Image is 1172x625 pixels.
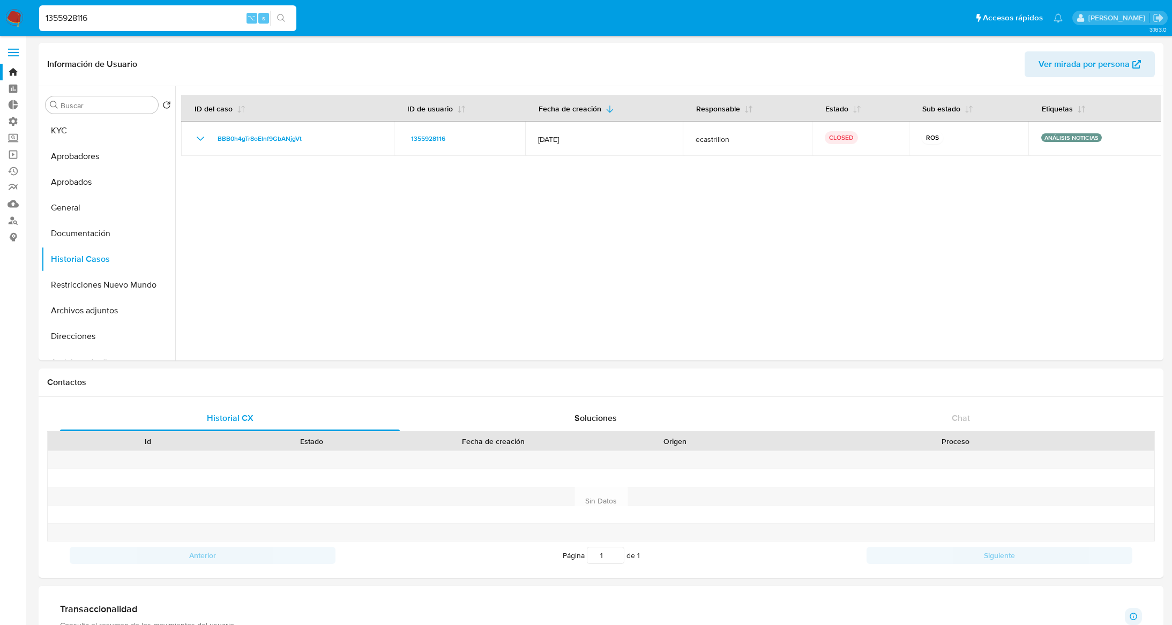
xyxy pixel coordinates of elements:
span: Accesos rápidos [983,12,1043,24]
button: search-icon [270,11,292,26]
button: Historial Casos [41,246,175,272]
h1: Contactos [47,377,1155,388]
button: Archivos adjuntos [41,298,175,323]
button: Aprobadores [41,144,175,169]
input: Buscar [61,101,154,110]
span: Soluciones [574,412,617,424]
button: Direcciones [41,323,175,349]
span: Página de [563,547,640,564]
div: Id [74,436,222,447]
button: Aprobados [41,169,175,195]
div: Fecha de creación [400,436,586,447]
a: Notificaciones [1054,13,1063,22]
button: Ver mirada por persona [1025,51,1155,77]
span: ⌥ [248,13,256,23]
button: Anticipos de dinero [41,349,175,375]
span: Historial CX [207,412,253,424]
span: s [262,13,265,23]
button: Restricciones Nuevo Mundo [41,272,175,298]
button: General [41,195,175,221]
input: Buscar usuario o caso... [39,11,296,25]
div: Origen [601,436,749,447]
button: Buscar [50,101,58,109]
div: Proceso [764,436,1147,447]
button: KYC [41,118,175,144]
button: Volver al orden por defecto [162,101,171,112]
button: Documentación [41,221,175,246]
a: Salir [1153,12,1164,24]
h1: Información de Usuario [47,59,137,70]
p: jessica.fukman@mercadolibre.com [1088,13,1149,23]
button: Siguiente [867,547,1132,564]
div: Estado [237,436,386,447]
span: Chat [952,412,970,424]
button: Anterior [70,547,335,564]
span: 1 [637,550,640,561]
span: Ver mirada por persona [1039,51,1130,77]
